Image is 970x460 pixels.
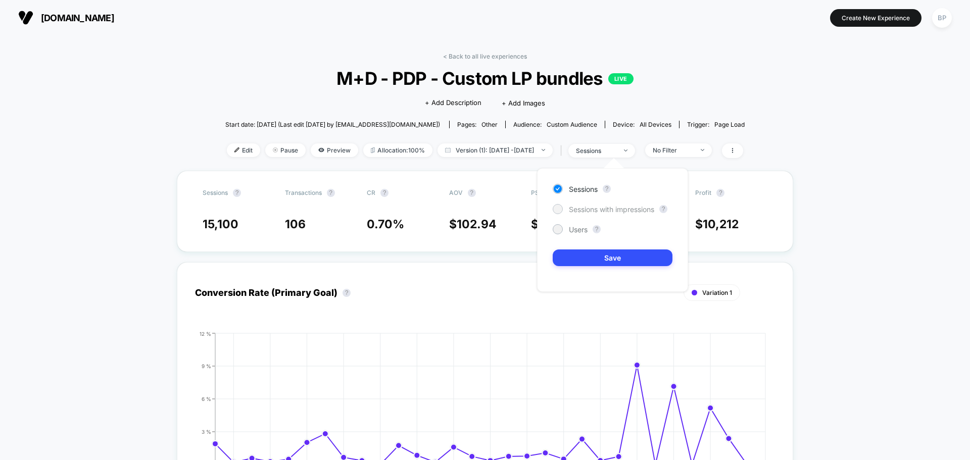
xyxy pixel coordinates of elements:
[449,217,497,231] span: $
[363,143,432,157] span: Allocation: 100%
[203,217,238,231] span: 15,100
[203,189,228,196] span: Sessions
[285,189,322,196] span: Transactions
[542,149,545,151] img: end
[449,189,463,196] span: AOV
[513,121,597,128] div: Audience:
[443,53,527,60] a: < Back to all live experiences
[233,189,241,197] button: ?
[553,249,672,266] button: Save
[367,217,404,231] span: 0.70 %
[202,363,211,369] tspan: 9 %
[202,395,211,401] tspan: 6 %
[457,121,498,128] div: Pages:
[702,289,732,296] span: Variation 1
[569,185,598,193] span: Sessions
[703,217,739,231] span: 10,212
[932,8,952,28] div: BP
[202,428,211,434] tspan: 3 %
[502,99,545,107] span: + Add Images
[640,121,671,128] span: all devices
[285,217,306,231] span: 106
[605,121,679,128] span: Device:
[468,189,476,197] button: ?
[695,217,739,231] span: $
[311,143,358,157] span: Preview
[367,189,375,196] span: CR
[380,189,389,197] button: ?
[15,10,117,26] button: [DOMAIN_NAME]
[653,146,693,154] div: No Filter
[225,121,440,128] span: Start date: [DATE] (Last edit [DATE] by [EMAIL_ADDRESS][DOMAIN_NAME])
[593,225,601,233] button: ?
[18,10,33,25] img: Visually logo
[576,147,616,155] div: sessions
[624,149,627,151] img: end
[701,149,704,151] img: end
[327,189,335,197] button: ?
[569,225,588,234] span: Users
[234,147,239,152] img: edit
[830,9,922,27] button: Create New Experience
[569,205,654,214] span: Sessions with impressions
[558,143,568,158] span: |
[227,143,260,157] span: Edit
[252,68,719,89] span: M+D - PDP - Custom LP bundles
[608,73,634,84] p: LIVE
[659,205,667,213] button: ?
[371,147,375,153] img: rebalance
[265,143,306,157] span: Pause
[695,189,711,196] span: Profit
[603,185,611,193] button: ?
[687,121,745,128] div: Trigger:
[425,98,481,108] span: + Add Description
[445,147,451,152] img: calendar
[41,13,114,23] span: [DOMAIN_NAME]
[343,289,351,297] button: ?
[273,147,278,152] img: end
[714,121,745,128] span: Page Load
[547,121,597,128] span: Custom Audience
[457,217,497,231] span: 102.94
[481,121,498,128] span: other
[438,143,553,157] span: Version (1): [DATE] - [DATE]
[929,8,955,28] button: BP
[716,189,724,197] button: ?
[200,330,211,336] tspan: 12 %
